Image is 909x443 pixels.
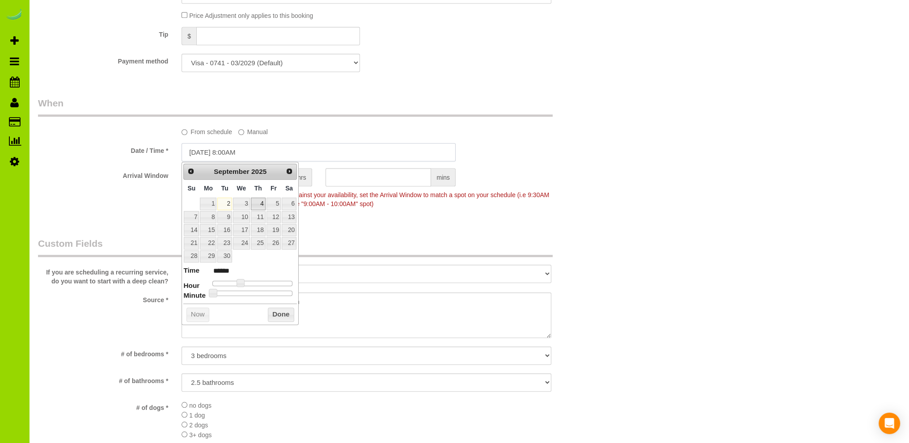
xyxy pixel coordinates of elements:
[233,198,250,210] a: 3
[183,291,206,302] dt: Minute
[200,250,216,262] a: 29
[251,198,266,210] a: 4
[31,168,175,180] label: Arrival Window
[204,185,213,192] span: Monday
[217,211,232,223] a: 9
[189,412,205,419] span: 1 dog
[182,27,196,45] span: $
[31,54,175,66] label: Payment method
[182,124,232,136] label: From schedule
[282,237,296,249] a: 27
[200,198,216,210] a: 1
[189,402,211,409] span: no dogs
[186,308,209,322] button: Now
[282,211,296,223] a: 13
[431,168,456,186] span: mins
[184,237,199,249] a: 21
[182,129,187,135] input: From schedule
[214,168,249,175] span: September
[38,97,553,117] legend: When
[251,168,266,175] span: 2025
[266,198,281,210] a: 5
[217,250,232,262] a: 30
[31,400,175,412] label: # of dogs *
[217,237,232,249] a: 23
[189,422,208,429] span: 2 dogs
[268,308,294,322] button: Done
[185,165,197,177] a: Prev
[200,211,216,223] a: 8
[266,224,281,236] a: 19
[187,168,194,175] span: Prev
[285,185,293,192] span: Saturday
[183,281,199,292] dt: Hour
[254,185,262,192] span: Thursday
[271,185,277,192] span: Friday
[286,168,293,175] span: Next
[38,237,553,257] legend: Custom Fields
[5,9,23,21] img: Automaid Logo
[251,237,266,249] a: 25
[183,266,199,277] dt: Time
[184,224,199,236] a: 14
[184,250,199,262] a: 28
[221,185,228,192] span: Tuesday
[266,211,281,223] a: 12
[189,12,313,19] span: Price Adjustment only applies to this booking
[282,224,296,236] a: 20
[189,431,211,439] span: 3+ dogs
[31,27,175,39] label: Tip
[31,143,175,155] label: Date / Time *
[200,224,216,236] a: 15
[251,224,266,236] a: 18
[184,211,199,223] a: 7
[200,237,216,249] a: 22
[238,129,244,135] input: Manual
[251,211,266,223] a: 11
[237,185,246,192] span: Wednesday
[238,124,268,136] label: Manual
[292,168,312,186] span: hrs
[233,237,250,249] a: 24
[266,237,281,249] a: 26
[217,224,232,236] a: 16
[187,185,195,192] span: Sunday
[879,413,900,434] div: Open Intercom Messenger
[31,292,175,304] label: Source *
[182,191,549,207] span: To make this booking count against your availability, set the Arrival Window to match a spot on y...
[31,265,175,286] label: If you are scheduling a recurring service, do you want to start with a deep clean?
[283,165,296,177] a: Next
[217,198,232,210] a: 2
[31,346,175,359] label: # of bedrooms *
[233,224,250,236] a: 17
[233,211,250,223] a: 10
[31,373,175,385] label: # of bathrooms *
[282,198,296,210] a: 6
[182,143,456,161] input: MM/DD/YYYY HH:MM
